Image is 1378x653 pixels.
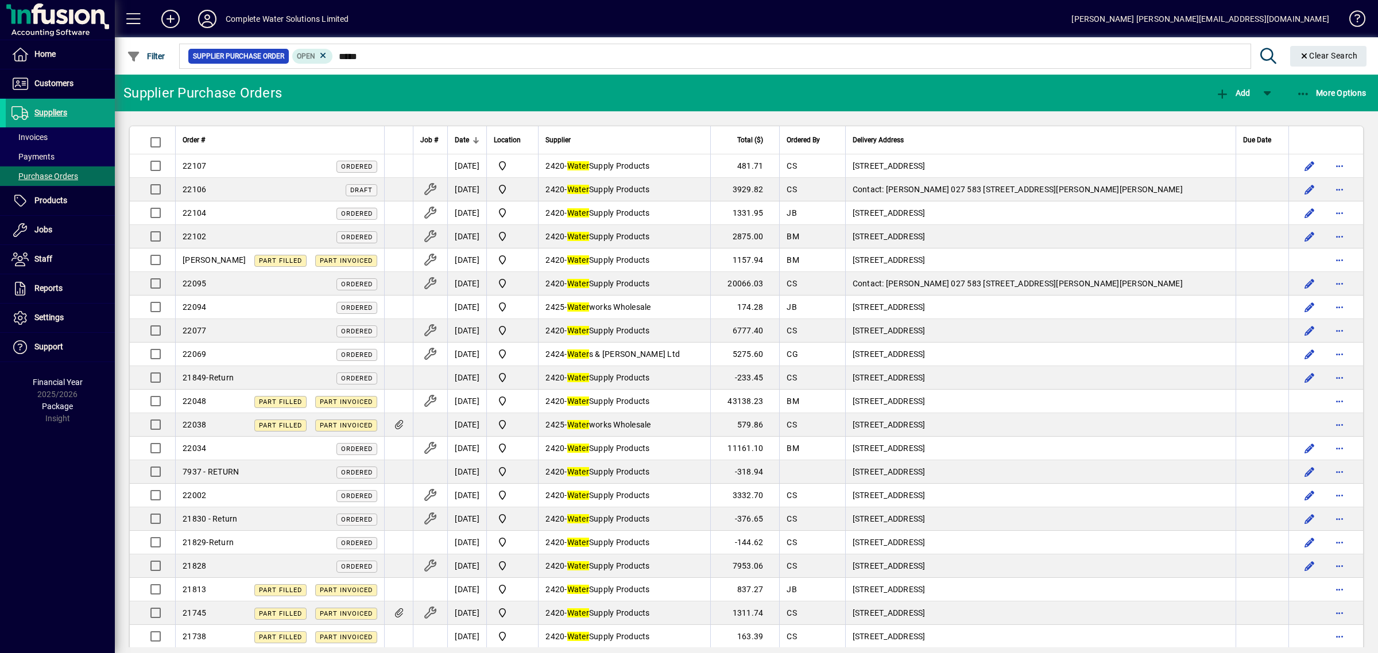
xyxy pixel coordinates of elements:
span: CS [787,326,797,335]
button: More options [1330,510,1349,528]
button: Filter [124,46,168,67]
span: Purchase Orders [11,172,78,181]
em: Water [567,561,589,570]
td: 481.71 [710,154,779,178]
span: 2420 [545,491,564,500]
span: Ordered [341,445,373,453]
span: JB [787,208,797,217]
span: Motueka [494,253,531,267]
span: 2424 [545,349,564,359]
td: [DATE] [447,413,486,437]
span: CS [787,514,797,523]
span: 22107 [183,161,206,170]
a: Payments [6,147,115,166]
td: - [538,154,710,178]
span: Motueka [494,182,531,196]
span: 2420 [545,514,564,523]
td: [DATE] [447,343,486,366]
td: [DATE] [447,507,486,531]
span: 22094 [183,302,206,312]
td: [DATE] [447,248,486,272]
td: [DATE] [447,437,486,460]
td: [STREET_ADDRESS] [845,248,1236,272]
span: CS [787,161,797,170]
span: 2420 [545,255,564,265]
td: 20066.03 [710,272,779,296]
button: Edit [1300,486,1319,504]
span: Customers [34,79,73,88]
em: Water [567,397,589,406]
div: Supplier [545,134,703,146]
span: works Wholesale [567,420,651,429]
span: BM [787,444,799,453]
span: Invoices [11,133,48,142]
span: [PERSON_NAME] [183,255,246,265]
span: CS [787,185,797,194]
span: Supply Products [567,185,650,194]
button: More options [1330,321,1349,340]
span: Ordered [341,328,373,335]
button: Edit [1300,204,1319,222]
span: Products [34,196,67,205]
span: Ordered [341,304,373,312]
span: Motueka [494,394,531,408]
span: 2420 [545,397,564,406]
td: - [538,343,710,366]
span: Draft [350,186,373,194]
button: More options [1330,157,1349,175]
td: [STREET_ADDRESS] [845,413,1236,437]
button: More options [1330,368,1349,387]
span: Supply Products [567,279,650,288]
div: Location [494,134,531,146]
span: Supply Products [567,255,650,265]
td: 1157.94 [710,248,779,272]
span: Supply Products [567,208,650,217]
span: Motueka [494,559,531,573]
span: Supply Products [567,326,650,335]
td: [DATE] [447,390,486,413]
span: Ordered [341,281,373,288]
span: Supply Products [567,373,650,382]
button: Edit [1300,345,1319,363]
td: 1331.95 [710,201,779,225]
button: More options [1330,580,1349,598]
span: CS [787,561,797,570]
span: Ordered [341,210,373,217]
div: Total ($) [718,134,773,146]
span: 21813 [183,585,206,594]
button: Edit [1300,298,1319,316]
em: Water [567,373,589,382]
td: 2875.00 [710,225,779,248]
button: Clear [1290,46,1367,67]
span: Order # [183,134,205,146]
button: More options [1330,180,1349,199]
a: Home [6,40,115,69]
button: More options [1330,604,1349,622]
span: Supply Products [567,397,650,406]
td: 43138.23 [710,390,779,413]
td: - [538,578,710,601]
span: Supplier Purchase Order [193,50,284,62]
span: Package [42,402,73,411]
em: Water [567,279,589,288]
td: Contact: [PERSON_NAME] 027 583 [STREET_ADDRESS][PERSON_NAME][PERSON_NAME] [845,272,1236,296]
td: [DATE] [447,366,486,390]
button: More options [1330,462,1349,481]
div: [PERSON_NAME] [PERSON_NAME][EMAIL_ADDRESS][DOMAIN_NAME] [1071,10,1329,28]
span: 22104 [183,208,206,217]
em: Water [567,349,589,359]
td: [STREET_ADDRESS] [845,484,1236,507]
span: 21849-Return [183,373,234,382]
a: Customers [6,69,115,98]
td: - [538,507,710,531]
button: Edit [1300,227,1319,246]
span: Ordered [341,163,373,170]
td: - [538,531,710,554]
span: 22048 [183,397,206,406]
em: Water [567,302,589,312]
span: Motueka [494,512,531,526]
a: Purchase Orders [6,166,115,186]
span: Filter [127,52,165,61]
button: Profile [189,9,226,29]
span: Supply Products [567,161,650,170]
